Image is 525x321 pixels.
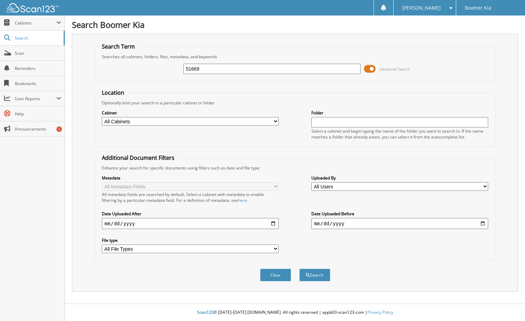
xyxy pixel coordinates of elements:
span: Scan123 [197,309,214,315]
label: Date Uploaded After [102,211,279,217]
button: Clear [260,269,291,281]
div: All metadata fields are searched by default. Select a cabinet with metadata to enable filtering b... [102,191,279,203]
div: © [DATE]-[DATE] [DOMAIN_NAME]. All rights reserved | appb03-scan123-com | [65,304,525,321]
legend: Location [98,89,128,96]
span: Search [15,35,60,41]
label: Date Uploaded Before [311,211,488,217]
span: Help [15,111,61,117]
label: Folder [311,110,488,116]
span: Boomer Kia [465,6,491,10]
input: end [311,218,488,229]
span: Reminders [15,65,61,71]
span: Bookmarks [15,81,61,86]
button: Search [299,269,330,281]
div: Searches all cabinets, folders, files, metadata, and keywords [98,54,492,60]
input: start [102,218,279,229]
span: Announcements [15,126,61,132]
legend: Additional Document Filters [98,154,178,162]
span: [PERSON_NAME] [402,6,441,10]
span: Cabinets [15,20,56,26]
label: Cabinet [102,110,279,116]
h1: Search Boomer Kia [72,19,518,30]
img: scan123-logo-white.svg [7,3,58,12]
div: Optionally limit your search to a particular cabinet or folder [98,100,492,106]
label: Metadata [102,175,279,181]
span: User Reports [15,96,56,102]
div: Select a cabinet and begin typing the name of the folder you want to search in. If the name match... [311,128,488,140]
a: here [238,197,247,203]
legend: Search Term [98,43,138,50]
label: Uploaded By [311,175,488,181]
label: File type [102,237,279,243]
div: 1 [56,126,62,132]
a: Privacy Policy [367,309,393,315]
span: Advanced Search [379,66,410,72]
div: Enhance your search for specific documents using filters such as date and file type. [98,165,492,171]
span: Scan [15,50,61,56]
